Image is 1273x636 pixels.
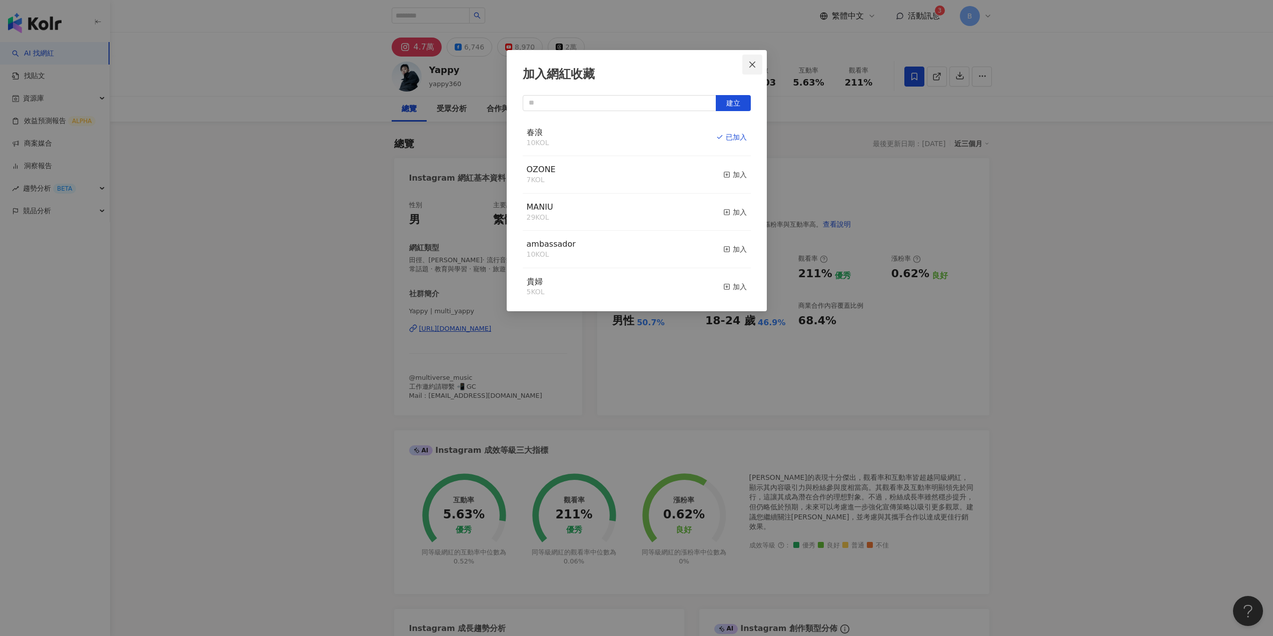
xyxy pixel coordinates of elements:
[527,250,576,260] div: 10 KOL
[527,202,553,212] span: MANIU
[527,166,556,174] a: OZONE
[716,95,751,111] button: 建立
[527,278,543,286] a: 貴婦
[527,175,556,185] div: 7 KOL
[723,239,747,260] button: 加入
[723,207,747,218] div: 加入
[723,276,747,297] button: 加入
[716,127,747,148] button: 已加入
[527,287,545,297] div: 5 KOL
[748,61,756,69] span: close
[723,169,747,180] div: 加入
[527,129,543,137] a: 春浪
[723,164,747,185] button: 加入
[527,165,556,174] span: OZONE
[527,239,576,249] span: ambassador
[527,203,553,211] a: MANIU
[527,277,543,286] span: 貴婦
[527,128,543,137] span: 春浪
[527,138,549,148] div: 10 KOL
[527,240,576,248] a: ambassador
[726,99,740,107] span: 建立
[527,213,553,223] div: 29 KOL
[523,66,751,83] div: 加入網紅收藏
[723,281,747,292] div: 加入
[742,55,762,75] button: Close
[716,132,747,143] div: 已加入
[723,202,747,223] button: 加入
[723,244,747,255] div: 加入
